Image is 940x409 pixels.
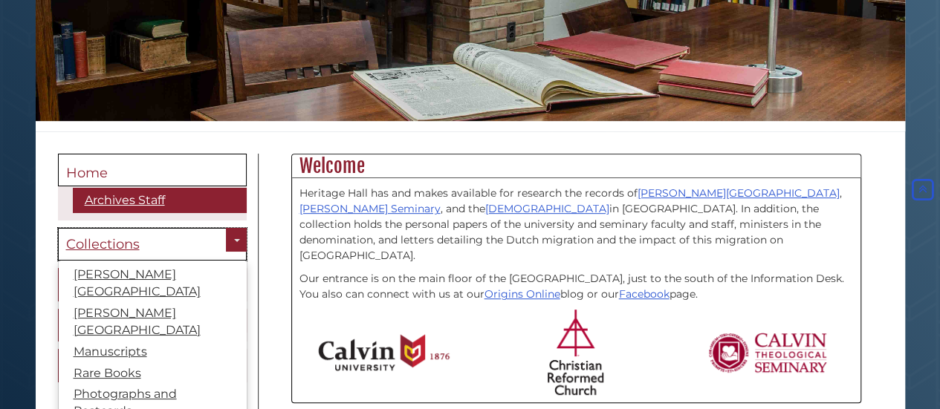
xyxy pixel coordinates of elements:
[66,165,108,181] span: Home
[66,236,140,252] span: Collections
[58,154,247,186] a: Home
[484,287,560,301] a: Origins Online
[59,264,247,303] a: [PERSON_NAME][GEOGRAPHIC_DATA]
[59,303,247,341] a: [PERSON_NAME][GEOGRAPHIC_DATA]
[292,154,860,178] h2: Welcome
[73,188,247,213] a: Archives Staff
[299,186,853,264] p: Heritage Hall has and makes available for research the records of , , and the in [GEOGRAPHIC_DATA...
[638,186,840,200] a: [PERSON_NAME][GEOGRAPHIC_DATA]
[299,202,441,215] a: [PERSON_NAME] Seminary
[58,228,247,261] a: Collections
[299,271,853,302] p: Our entrance is on the main floor of the [GEOGRAPHIC_DATA], just to the south of the Information ...
[485,202,609,215] a: [DEMOGRAPHIC_DATA]
[318,334,450,371] img: Calvin University
[59,363,247,385] a: Rare Books
[59,341,247,363] a: Manuscripts
[707,333,828,373] img: Calvin Theological Seminary
[909,183,936,197] a: Back to Top
[548,310,603,395] img: Christian Reformed Church
[619,287,670,301] a: Facebook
